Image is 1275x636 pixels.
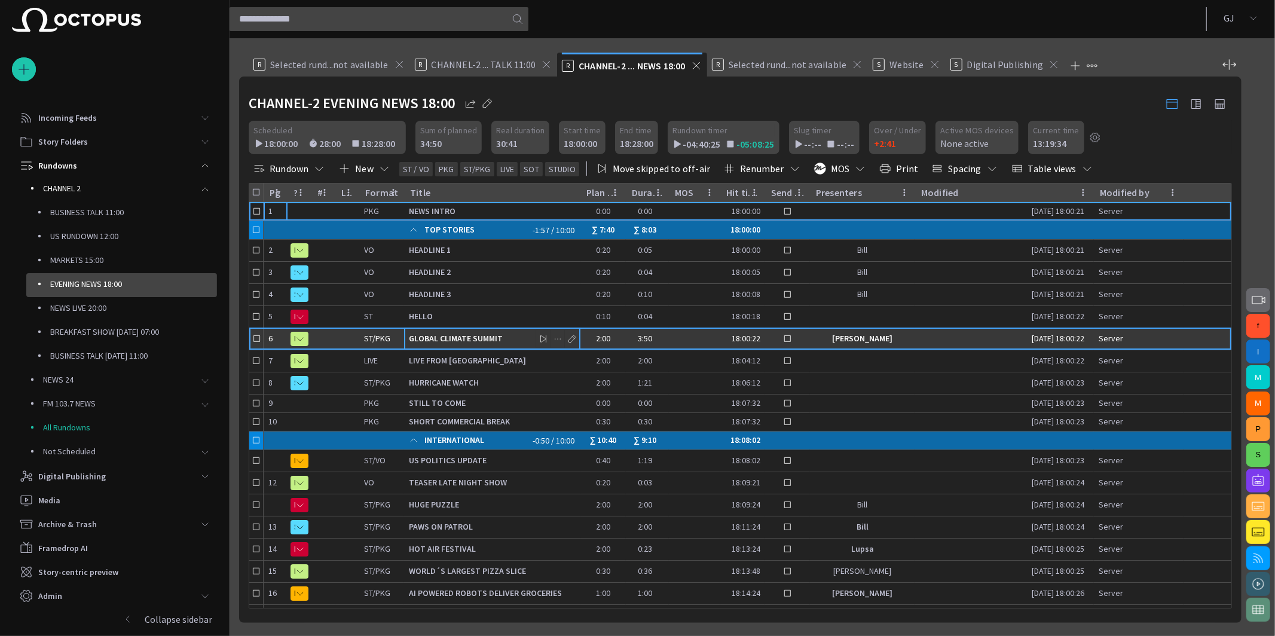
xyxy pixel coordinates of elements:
[268,398,283,409] div: 9
[1099,311,1128,322] div: Server
[294,267,295,279] span: S
[409,413,576,431] div: SHORT COMMERCIAL BREAK
[564,124,601,136] span: Start time
[833,588,893,599] div: Jennifer
[294,521,295,533] span: S
[268,416,283,427] div: 10
[38,112,97,124] p: Incoming Feeds
[424,221,527,239] span: TOP STORIES
[638,588,657,599] div: 1:00
[50,350,217,362] p: BUSINESS TALK [DATE] 11:00
[585,499,621,510] div: 2:00
[291,561,308,582] button: R
[620,136,653,151] div: 18:28:00
[409,395,576,412] div: STILL TO COME
[1099,499,1128,510] div: Server
[1224,11,1234,25] p: G J
[562,60,574,72] p: R
[810,158,871,179] button: MOS
[1099,543,1128,555] div: Server
[585,206,621,217] div: 0:00
[1099,244,1128,256] div: Server
[725,455,760,466] div: 18:08:02
[585,289,621,300] div: 0:20
[896,184,913,201] button: Presenters column menu
[585,477,621,488] div: 0:20
[1099,521,1128,533] div: Server
[294,565,295,577] span: R
[719,158,805,179] button: Renumber
[725,311,760,322] div: 18:00:18
[364,565,390,577] div: ST/PKG
[967,59,1043,71] span: Digital Publishing
[1099,377,1128,389] div: Server
[585,377,621,389] div: 2:00
[857,521,869,533] div: Bill
[294,543,295,555] span: N
[268,355,283,366] div: 7
[385,184,402,201] button: Format column menu
[729,59,847,71] span: Selected rund...not available
[409,355,576,366] span: LIVE FROM [GEOGRAPHIC_DATA]
[585,221,621,239] div: ∑ 7:40
[294,289,295,301] span: S
[725,398,760,409] div: 18:07:32
[409,494,576,516] div: HUGE PUZZLE
[725,289,760,300] div: 18:00:08
[364,267,374,278] div: VO
[592,158,714,179] button: Move skipped to off-air
[38,494,60,506] p: Media
[364,377,390,389] div: ST/PKG
[409,372,576,394] div: HURRICANE WATCH
[364,455,386,466] div: ST/VO
[26,249,217,273] div: MARKETS 15:00
[875,158,922,179] button: Print
[725,267,760,278] div: 18:00:05
[1032,416,1089,427] div: 9/22 18:00:23
[409,432,527,450] div: INTERNATIONAL
[409,416,576,427] span: SHORT COMMERCIAL BREAK
[410,53,558,77] div: RCHANNEL-2 ... TALK 11:00
[815,244,910,256] div: Bill
[638,521,657,533] div: 2:00
[585,416,621,427] div: 0:30
[364,416,379,427] div: PKG
[585,333,621,344] div: 2:00
[868,53,945,77] div: SWebsite
[725,499,760,510] div: 18:09:24
[268,311,283,322] div: 5
[294,244,295,256] span: R
[889,59,924,71] span: Website
[319,136,347,151] div: 28:00
[725,565,760,577] div: 18:13:48
[362,136,401,151] div: 18:28:00
[1033,124,1079,136] span: Current time
[1099,333,1128,344] div: Server
[638,543,657,555] div: 0:23
[815,289,910,300] div: Bill
[409,588,576,599] span: AI POWERED ROBOTS DELIVER GROCERIES
[291,372,308,394] button: S
[409,350,576,372] div: LIVE FROM TOKYO
[585,455,621,466] div: 0:40
[725,377,760,389] div: 18:06:12
[409,583,576,604] div: AI POWERED ROBOTS DELIVER GROCERIES
[364,244,374,256] div: VO
[26,273,217,297] div: EVENING NEWS 18:00
[460,162,494,176] button: ST/PKG
[725,416,760,427] div: 18:07:32
[585,398,621,409] div: 0:00
[1032,455,1089,466] div: 9/22 18:00:23
[268,289,283,300] div: 4
[496,136,518,151] div: 30:41
[268,565,283,577] div: 15
[1075,184,1091,201] button: Modified column menu
[1099,565,1128,577] div: Server
[409,521,576,533] span: PAWS ON PATROL
[409,398,576,409] span: STILL TO COME
[26,297,217,321] div: NEWS LIVE 20:00
[585,244,621,256] div: 0:20
[497,162,518,176] button: LIVE
[409,477,576,488] span: TEASER LATE NIGHT SHOW
[364,499,390,510] div: ST/PKG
